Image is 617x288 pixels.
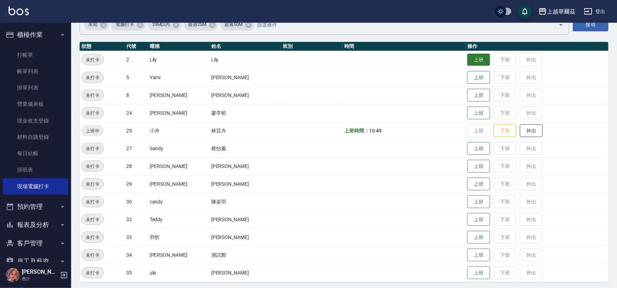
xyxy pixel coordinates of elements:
[148,211,209,228] td: Teddy
[467,231,490,244] button: 上班
[467,266,490,279] button: 上班
[209,122,281,140] td: 林芸卉
[3,234,68,252] button: 客戶管理
[209,193,281,211] td: 陳姿羽
[3,216,68,234] button: 報表及分析
[184,21,211,28] span: 超過25M
[467,54,490,66] button: 上班
[209,228,281,246] td: [PERSON_NAME]
[547,7,575,16] div: 上越華爾茲
[184,19,218,31] div: 超過25M
[3,80,68,96] a: 掛單列表
[467,178,490,191] button: 上班
[6,268,20,282] img: Person
[84,21,102,28] span: 未知
[82,109,103,117] span: 未打卡
[209,140,281,157] td: 蔡怡蓁
[255,18,546,31] input: 篩選條件
[520,124,543,137] button: 外出
[124,122,148,140] td: 25
[148,51,209,69] td: Lily
[124,42,148,51] th: 代號
[3,113,68,129] a: 現金收支登錄
[111,19,146,31] div: 電腦打卡
[467,195,490,208] button: 上班
[82,145,103,152] span: 未打卡
[148,175,209,193] td: [PERSON_NAME]
[148,122,209,140] td: 小卉
[82,269,103,277] span: 未打卡
[467,71,490,84] button: 上班
[124,51,148,69] td: 2
[124,157,148,175] td: 28
[3,252,68,271] button: 員工及薪資
[209,42,281,51] th: 姓名
[209,264,281,282] td: [PERSON_NAME]
[124,175,148,193] td: 29
[82,251,103,259] span: 未打卡
[148,86,209,104] td: [PERSON_NAME]
[81,127,104,135] span: 上班中
[220,19,254,31] div: 超過50M
[84,19,109,31] div: 未知
[82,198,103,206] span: 未打卡
[148,104,209,122] td: [PERSON_NAME]
[518,4,532,18] button: save
[209,104,281,122] td: 廖亭郁
[82,234,103,241] span: 未打卡
[467,249,490,262] button: 上班
[3,26,68,44] button: 櫃檯作業
[9,6,29,15] img: Logo
[124,246,148,264] td: 34
[467,213,490,226] button: 上班
[22,276,58,282] p: 會計
[209,86,281,104] td: [PERSON_NAME]
[124,104,148,122] td: 24
[148,140,209,157] td: Sandy
[220,21,247,28] span: 超過50M
[82,74,103,81] span: 未打卡
[148,157,209,175] td: [PERSON_NAME]
[209,157,281,175] td: [PERSON_NAME]
[3,145,68,162] a: 每日結帳
[3,96,68,112] a: 營業儀表板
[3,47,68,63] a: 打帳單
[3,63,68,80] a: 帳單列表
[3,129,68,145] a: 材料自購登錄
[3,162,68,178] a: 排班表
[148,193,209,211] td: candy
[124,69,148,86] td: 5
[124,86,148,104] td: 8
[148,19,182,31] div: 25M以內
[467,160,490,173] button: 上班
[148,21,175,28] span: 25M以內
[467,107,490,120] button: 上班
[148,42,209,51] th: 暱稱
[124,228,148,246] td: 33
[148,246,209,264] td: [PERSON_NAME]
[82,163,103,170] span: 未打卡
[124,193,148,211] td: 30
[581,5,608,18] button: 登出
[209,51,281,69] td: Lily
[281,42,342,51] th: 班別
[111,21,138,28] span: 電腦打卡
[209,175,281,193] td: [PERSON_NAME]
[80,42,124,51] th: 狀態
[342,42,466,51] th: 時間
[124,264,148,282] td: 35
[3,178,68,195] a: 現場電腦打卡
[209,211,281,228] td: [PERSON_NAME]
[3,197,68,216] button: 預約管理
[124,211,148,228] td: 32
[344,128,369,134] b: 上班時間：
[82,92,103,99] span: 未打卡
[82,180,103,188] span: 未打卡
[467,89,490,102] button: 上班
[573,18,608,31] button: 搜尋
[82,56,103,64] span: 未打卡
[536,4,578,19] button: 上越華爾茲
[82,216,103,223] span: 未打卡
[467,142,490,155] button: 上班
[22,268,58,276] h5: [PERSON_NAME]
